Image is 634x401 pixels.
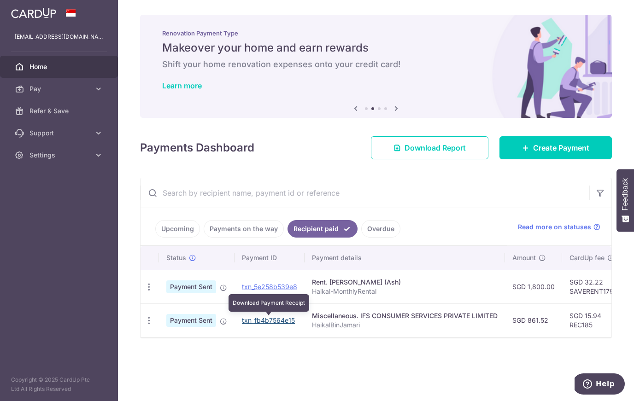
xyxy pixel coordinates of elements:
[162,81,202,90] a: Learn more
[512,253,536,262] span: Amount
[235,246,305,270] th: Payment ID
[15,32,103,41] p: [EMAIL_ADDRESS][DOMAIN_NAME]
[312,311,498,320] div: Miscellaneous. IFS CONSUMER SERVICES PRIVATE LIMITED
[162,29,590,37] p: Renovation Payment Type
[312,287,498,296] p: Haikal-MonthlyRental
[312,320,498,330] p: HaikalBinJamari
[361,220,400,238] a: Overdue
[505,270,562,303] td: SGD 1,800.00
[29,128,90,138] span: Support
[371,136,488,159] a: Download Report
[533,142,589,153] span: Create Payment
[166,253,186,262] span: Status
[162,41,590,55] h5: Makeover your home and earn rewards
[29,151,90,160] span: Settings
[140,15,612,118] img: Renovation banner
[499,136,612,159] a: Create Payment
[140,139,254,156] h4: Payments Dashboard
[29,84,90,93] span: Pay
[575,373,625,396] iframe: Opens a widget where you can find more information
[312,278,498,287] div: Rent. [PERSON_NAME] (Ash)
[518,222,600,232] a: Read more on statuses
[518,222,591,232] span: Read more on statuses
[305,246,505,270] th: Payment details
[616,169,634,232] button: Feedback - Show survey
[229,294,309,312] div: Download Payment Receipt
[288,220,358,238] a: Recipient paid
[141,178,589,208] input: Search by recipient name, payment id or reference
[11,7,56,18] img: CardUp
[621,178,629,210] span: Feedback
[162,59,590,70] h6: Shift your home renovation expenses onto your credit card!
[29,106,90,116] span: Refer & Save
[155,220,200,238] a: Upcoming
[242,316,295,324] a: txn_fb4b7564e15
[405,142,466,153] span: Download Report
[242,283,297,291] a: txn_5e258b539e8
[569,253,605,262] span: CardUp fee
[562,303,622,337] td: SGD 15.94 REC185
[505,303,562,337] td: SGD 861.52
[204,220,284,238] a: Payments on the way
[562,270,622,303] td: SGD 32.22 SAVERENT179
[29,62,90,71] span: Home
[166,280,216,293] span: Payment Sent
[166,314,216,327] span: Payment Sent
